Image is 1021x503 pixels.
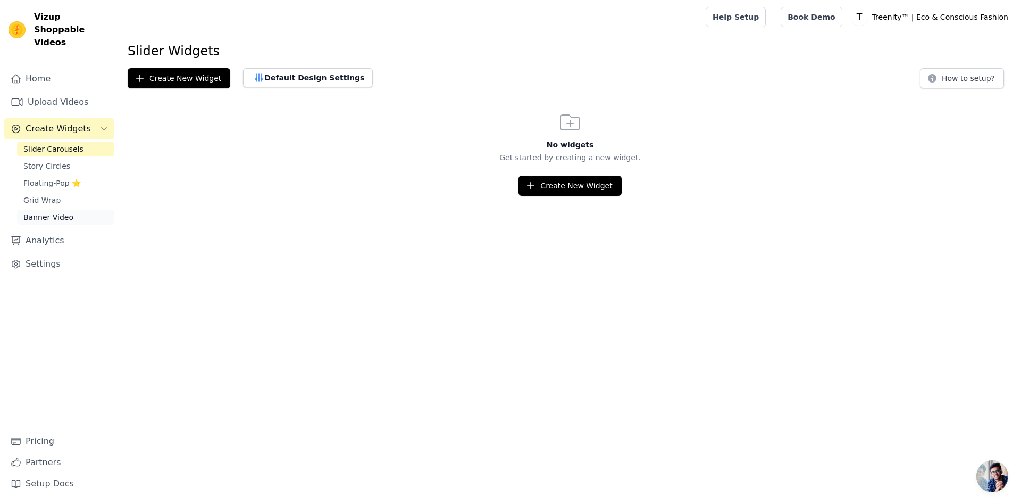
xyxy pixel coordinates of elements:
button: How to setup? [920,68,1004,88]
span: Grid Wrap [23,195,61,205]
a: Home [4,68,114,89]
a: How to setup? [920,76,1004,86]
p: Get started by creating a new widget. [119,152,1021,163]
button: Create Widgets [4,118,114,139]
a: Open chat [976,460,1008,492]
button: Create New Widget [128,68,230,88]
h1: Slider Widgets [128,43,1012,60]
span: Floating-Pop ⭐ [23,178,81,188]
a: Setup Docs [4,473,114,494]
button: Create New Widget [518,176,621,196]
button: T Treenity™ | Eco & Conscious Fashion [851,7,1012,27]
a: Slider Carousels [17,142,114,156]
span: Vizup Shoppable Videos [34,11,110,49]
a: Help Setup [706,7,766,27]
a: Partners [4,452,114,473]
span: Create Widgets [26,122,91,135]
a: Analytics [4,230,114,251]
a: Upload Videos [4,92,114,113]
p: Treenity™ | Eco & Conscious Fashion [868,7,1012,27]
a: Floating-Pop ⭐ [17,176,114,191]
h3: No widgets [119,139,1021,150]
a: Grid Wrap [17,193,114,208]
a: Settings [4,253,114,275]
button: Default Design Settings [243,68,373,87]
span: Banner Video [23,212,73,222]
a: Book Demo [781,7,842,27]
a: Banner Video [17,210,114,225]
text: T [856,12,862,22]
a: Story Circles [17,159,114,174]
span: Slider Carousels [23,144,83,154]
img: Vizup [9,21,26,38]
a: Pricing [4,431,114,452]
span: Story Circles [23,161,70,171]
